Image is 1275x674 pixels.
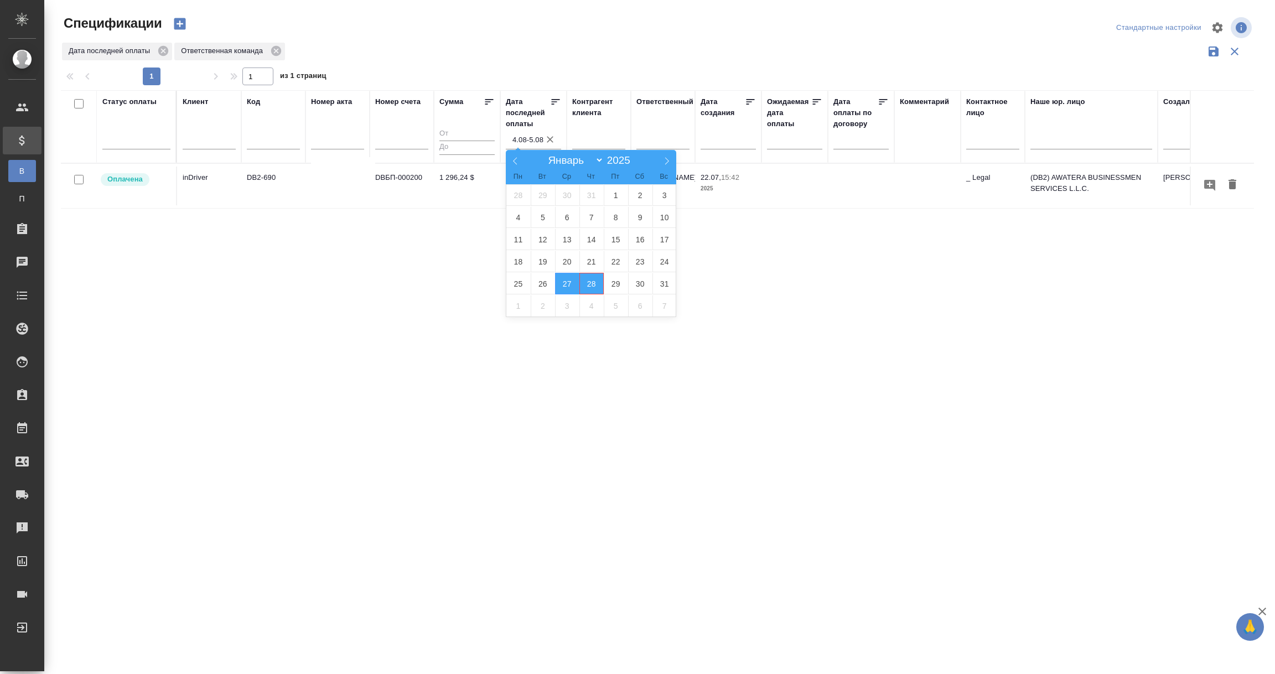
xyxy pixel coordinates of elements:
[603,173,628,180] span: Пт
[506,229,531,250] span: Август 11, 2025
[628,229,652,250] span: Август 16, 2025
[375,96,421,107] div: Номер счета
[628,206,652,228] span: Август 9, 2025
[174,43,285,60] div: Ответственная команда
[241,167,305,205] td: DB2-690
[531,184,555,206] span: Июль 29, 2025
[8,160,36,182] a: В
[311,96,352,107] div: Номер акта
[14,165,30,177] span: В
[102,96,157,107] div: Статус оплаты
[900,96,949,107] div: Комментарий
[69,45,154,56] p: Дата последней оплаты
[1241,615,1260,639] span: 🙏
[701,183,756,194] p: 2025
[1163,96,1190,107] div: Создал
[531,206,555,228] span: Август 5, 2025
[579,251,604,272] span: Август 21, 2025
[701,96,745,118] div: Дата создания
[167,14,193,33] button: Создать
[62,43,172,60] div: Дата последней оплаты
[628,173,652,180] span: Сб
[579,173,603,180] span: Чт
[652,206,677,228] span: Август 10, 2025
[280,69,326,85] span: из 1 страниц
[652,273,677,294] span: Август 31, 2025
[554,173,579,180] span: Ср
[506,251,531,272] span: Август 18, 2025
[531,273,555,294] span: Август 26, 2025
[555,295,579,317] span: Сентябрь 3, 2025
[14,193,30,204] span: П
[701,173,721,182] p: 22.07,
[183,172,236,183] p: inDriver
[1236,613,1264,641] button: 🙏
[579,206,604,228] span: Август 7, 2025
[531,251,555,272] span: Август 19, 2025
[1158,167,1222,205] td: [PERSON_NAME]
[604,251,628,272] span: Август 22, 2025
[652,229,677,250] span: Август 17, 2025
[579,184,604,206] span: Июль 31, 2025
[439,141,495,154] input: До
[543,154,604,167] select: Month
[1030,96,1085,107] div: Наше юр. лицо
[604,229,628,250] span: Август 15, 2025
[183,96,208,107] div: Клиент
[604,206,628,228] span: Август 8, 2025
[721,173,739,182] p: 15:42
[8,188,36,210] a: П
[506,273,531,294] span: Август 25, 2025
[579,273,604,294] span: Август 28, 2025
[1224,41,1245,62] button: Сбросить фильтры
[1223,175,1242,195] button: Удалить
[555,184,579,206] span: Июль 30, 2025
[1203,41,1224,62] button: Сохранить фильтры
[652,184,677,206] span: Август 3, 2025
[434,167,500,205] td: 1 296,24 $
[506,96,550,129] div: Дата последней оплаты
[652,173,676,180] span: Вс
[579,295,604,317] span: Сентябрь 4, 2025
[530,173,554,180] span: Вт
[61,14,162,32] span: Спецификации
[555,229,579,250] span: Август 13, 2025
[579,229,604,250] span: Август 14, 2025
[1113,19,1204,37] div: split button
[628,273,652,294] span: Август 30, 2025
[628,251,652,272] span: Август 23, 2025
[506,295,531,317] span: Сентябрь 1, 2025
[555,251,579,272] span: Август 20, 2025
[572,96,625,118] div: Контрагент клиента
[555,206,579,228] span: Август 6, 2025
[506,206,531,228] span: Август 4, 2025
[506,173,530,180] span: Пн
[961,167,1025,205] td: _ Legal
[636,96,693,107] div: Ответственный
[439,96,463,107] div: Сумма
[439,127,495,141] input: От
[181,45,267,56] p: Ответственная команда
[1204,14,1231,41] span: Настроить таблицу
[247,96,260,107] div: Код
[531,295,555,317] span: Сентябрь 2, 2025
[555,273,579,294] span: Август 27, 2025
[652,251,677,272] span: Август 24, 2025
[767,96,811,129] div: Ожидаемая дата оплаты
[628,295,652,317] span: Сентябрь 6, 2025
[107,174,143,185] p: Оплачена
[531,229,555,250] span: Август 12, 2025
[604,295,628,317] span: Сентябрь 5, 2025
[370,167,434,205] td: DBБП-000200
[833,96,878,129] div: Дата оплаты по договору
[604,273,628,294] span: Август 29, 2025
[966,96,1019,118] div: Контактное лицо
[1025,167,1158,205] td: (DB2) AWATERA BUSINESSMEN SERVICES L.L.C.
[628,184,652,206] span: Август 2, 2025
[506,184,531,206] span: Июль 28, 2025
[604,154,639,167] input: Год
[652,295,677,317] span: Сентябрь 7, 2025
[604,184,628,206] span: Август 1, 2025
[1231,17,1254,38] span: Посмотреть информацию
